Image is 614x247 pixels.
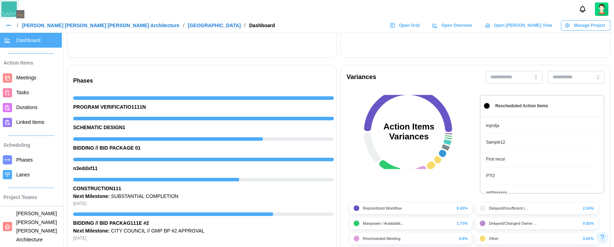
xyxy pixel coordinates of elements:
[486,173,495,179] div: PTO
[16,172,30,177] span: Lanes
[574,20,605,30] span: Manage Project
[486,122,598,129] a: ksjndja
[16,104,37,110] span: Durations
[22,23,179,28] a: [PERSON_NAME] [PERSON_NAME] [PERSON_NAME] Architecture
[595,2,608,16] img: 2Q==
[244,23,246,28] div: /
[363,205,402,211] div: Reprioritized Workflow
[481,20,557,31] a: Open [PERSON_NAME] View
[486,173,598,179] a: PTO
[486,189,598,196] a: asfdasssss
[249,23,275,28] div: Dashboard
[595,2,608,16] a: Zulqarnain Khalil
[494,20,552,30] span: Open [PERSON_NAME] View
[73,227,334,235] div: CITY COUNCIL // GMP BP #2 APPROVAL
[16,75,36,80] span: Meetings
[486,156,505,163] div: First recur
[73,193,334,200] div: SUBSTANTIAL COMPLETION
[429,20,478,31] a: Open Overview
[486,189,507,196] div: asfdasssss
[347,72,376,82] div: Variances
[495,103,548,109] div: Rescheduled Action Items
[73,219,334,227] div: BIDDING // BID PACKAG111E #2
[486,122,499,129] div: ksjndja
[73,103,334,111] div: PROGRAM VERIFICATIO1111N
[73,144,334,152] div: BIDDING // BID PACKAGE 01
[16,157,33,163] span: Phases
[188,23,241,28] a: [GEOGRAPHIC_DATA]
[489,236,499,242] div: Other
[583,236,594,242] div: 0.62%
[16,37,41,43] span: Dashboard
[73,228,110,234] strong: Next Milestone:
[73,235,334,242] div: [DATE]
[399,20,420,30] span: Open Grid
[16,119,44,125] span: Linked Items
[441,20,472,30] span: Open Overview
[73,77,334,85] div: Phases
[486,156,598,163] a: First recur
[17,23,18,28] div: /
[16,90,29,95] span: Tasks
[489,221,537,227] div: Delayed/Changed Owner ...
[73,185,334,193] div: CONSTRUCTION111
[583,221,594,227] div: 0.92%
[457,221,468,227] div: 1.73%
[583,205,594,211] div: 2.34%
[363,236,400,242] div: Rescheduled Meeting
[489,205,528,211] div: Delayed/Insufficient i...
[486,139,598,146] a: Sample12
[457,205,468,211] div: 9.43%
[486,139,505,146] div: Sample12
[386,20,425,31] a: Open Grid
[459,236,468,242] div: 0.8%
[561,20,610,31] button: Manage Project
[363,221,403,227] div: Manpower / Availabilit...
[73,200,334,207] div: [DATE]
[183,23,184,28] div: /
[577,3,589,15] button: Notifications
[73,165,334,173] div: n3eddsf11
[16,211,57,242] span: [PERSON_NAME] [PERSON_NAME] [PERSON_NAME] Architecture
[73,124,334,132] div: SCHEMATIC DESIGN1
[73,193,110,199] strong: Next Milestone:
